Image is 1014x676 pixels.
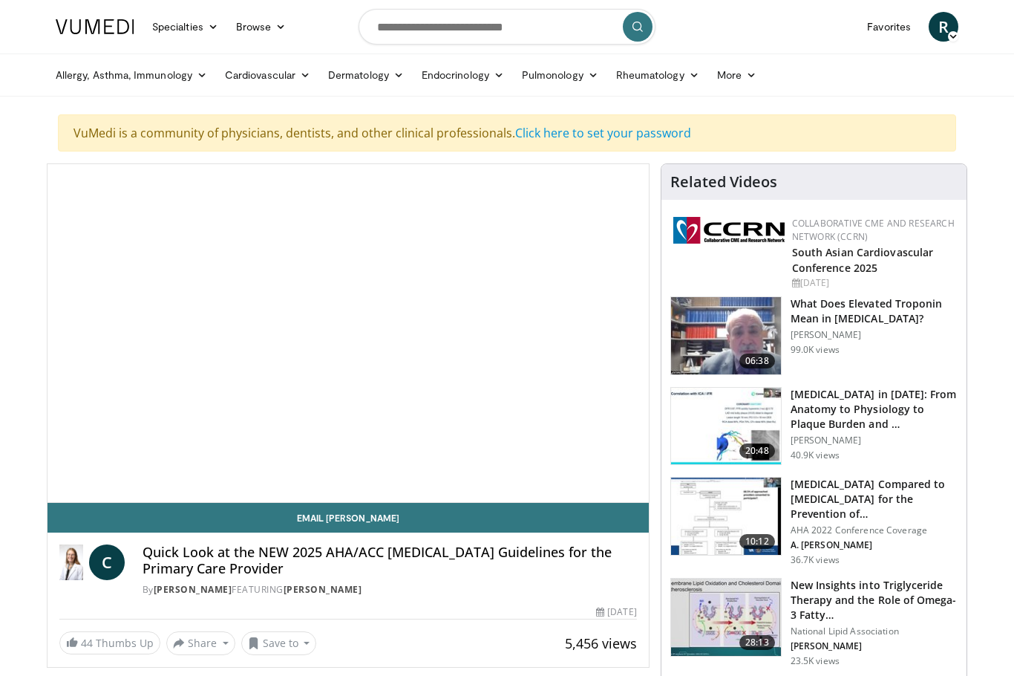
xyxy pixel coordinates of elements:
[59,545,83,580] img: Dr. Catherine P. Benziger
[166,631,235,655] button: Share
[929,12,958,42] a: R
[792,217,955,243] a: Collaborative CME and Research Network (CCRN)
[670,578,958,667] a: 28:13 New Insights into Triglyceride Therapy and the Role of Omega-3 Fatty… National Lipid Associ...
[48,164,649,503] video-js: Video Player
[670,296,958,375] a: 06:38 What Does Elevated Troponin Mean in [MEDICAL_DATA]? [PERSON_NAME] 99.0K views
[58,114,956,152] div: VuMedi is a community of physicians, dentists, and other clinical professionals.
[143,12,227,42] a: Specialties
[792,276,955,290] div: [DATE]
[359,9,655,45] input: Search topics, interventions
[858,12,920,42] a: Favorites
[671,579,781,656] img: 45ea033d-f728-4586-a1ce-38957b05c09e.150x105_q85_crop-smart_upscale.jpg
[708,60,765,90] a: More
[791,329,958,341] p: [PERSON_NAME]
[792,245,934,275] a: South Asian Cardiovascular Conference 2025
[791,344,840,356] p: 99.0K views
[154,583,232,596] a: [PERSON_NAME]
[89,545,125,580] a: C
[671,297,781,374] img: 98daf78a-1d22-4ebe-927e-10afe95ffd94.150x105_q85_crop-smart_upscale.jpg
[791,655,840,667] p: 23.5K views
[739,635,775,650] span: 28:13
[565,634,637,652] span: 5,456 views
[81,636,93,650] span: 44
[216,60,319,90] a: Cardiovascular
[791,539,958,551] p: A. [PERSON_NAME]
[670,387,958,466] a: 20:48 [MEDICAL_DATA] in [DATE]: From Anatomy to Physiology to Plaque Burden and … [PERSON_NAME] 4...
[791,640,958,652] p: [PERSON_NAME]
[791,449,840,461] p: 40.9K views
[739,443,775,458] span: 20:48
[673,217,785,244] img: a04ee3ba-8487-4636-b0fb-5e8d268f3737.png.150x105_q85_autocrop_double_scale_upscale_version-0.2.png
[791,387,958,432] h3: [MEDICAL_DATA] in [DATE]: From Anatomy to Physiology to Plaque Burden and …
[47,60,216,90] a: Allergy, Asthma, Immunology
[670,477,958,566] a: 10:12 [MEDICAL_DATA] Compared to [MEDICAL_DATA] for the Prevention of… AHA 2022 Conference Covera...
[671,388,781,465] img: 823da73b-7a00-425d-bb7f-45c8b03b10c3.150x105_q85_crop-smart_upscale.jpg
[48,503,649,533] a: Email [PERSON_NAME]
[59,631,160,654] a: 44 Thumbs Up
[791,554,840,566] p: 36.7K views
[791,435,958,446] p: [PERSON_NAME]
[739,534,775,549] span: 10:12
[791,477,958,521] h3: [MEDICAL_DATA] Compared to [MEDICAL_DATA] for the Prevention of…
[143,583,637,597] div: By FEATURING
[596,605,636,619] div: [DATE]
[319,60,413,90] a: Dermatology
[413,60,513,90] a: Endocrinology
[791,296,958,326] h3: What Does Elevated Troponin Mean in [MEDICAL_DATA]?
[791,578,958,623] h3: New Insights into Triglyceride Therapy and the Role of Omega-3 Fatty…
[227,12,295,42] a: Browse
[607,60,708,90] a: Rheumatology
[791,524,958,536] p: AHA 2022 Conference Coverage
[739,354,775,368] span: 06:38
[671,478,781,555] img: 7c0f9b53-1609-4588-8498-7cac8464d722.150x105_q85_crop-smart_upscale.jpg
[284,583,362,596] a: [PERSON_NAME]
[513,60,607,90] a: Pulmonology
[241,631,317,655] button: Save to
[670,173,777,191] h4: Related Videos
[143,545,637,576] h4: Quick Look at the NEW 2025 AHA/ACC [MEDICAL_DATA] Guidelines for the Primary Care Provider
[56,19,134,34] img: VuMedi Logo
[791,625,958,637] p: National Lipid Association
[515,125,691,141] a: Click here to set your password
